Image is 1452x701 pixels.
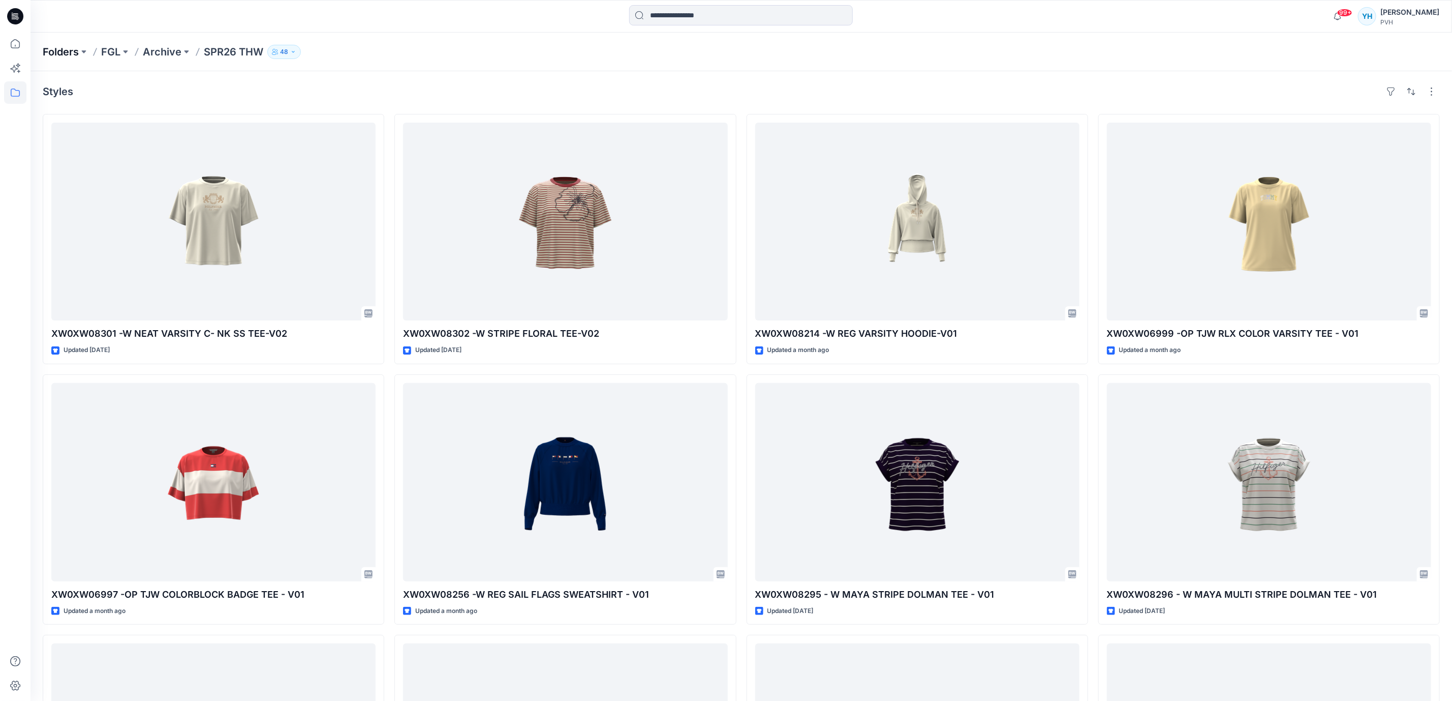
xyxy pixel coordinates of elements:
a: XW0XW08301 -W NEAT VARSITY C- NK SS TEE-V02 [51,123,376,320]
a: XW0XW08295 - W MAYA STRIPE DOLMAN TEE - V01 [755,383,1079,581]
a: Folders [43,45,79,59]
p: Updated [DATE] [767,606,814,617]
p: XW0XW08302 -W STRIPE FLORAL TEE-V02 [403,327,727,341]
p: Updated a month ago [64,606,126,617]
a: XW0XW08296 - W MAYA MULTI STRIPE DOLMAN TEE - V01 [1107,383,1431,581]
div: YH [1358,7,1376,25]
p: Updated [DATE] [64,345,110,356]
p: XW0XW08214 -W REG VARSITY HOODIE-V01 [755,327,1079,341]
p: 48 [280,46,288,57]
a: XW0XW08256 -W REG SAIL FLAGS SWEATSHIRT - V01 [403,383,727,581]
p: Updated [DATE] [415,345,461,356]
a: Archive [143,45,181,59]
a: XW0XW06999 -OP TJW RLX COLOR VARSITY TEE - V01 [1107,123,1431,320]
p: XW0XW08296 - W MAYA MULTI STRIPE DOLMAN TEE - V01 [1107,588,1431,602]
div: [PERSON_NAME] [1380,6,1439,18]
a: XW0XW06997 -OP TJW COLORBLOCK BADGE TEE - V01 [51,383,376,581]
p: Updated a month ago [415,606,477,617]
p: SPR26 THW [204,45,263,59]
a: XW0XW08302 -W STRIPE FLORAL TEE-V02 [403,123,727,320]
p: XW0XW06999 -OP TJW RLX COLOR VARSITY TEE - V01 [1107,327,1431,341]
p: XW0XW08256 -W REG SAIL FLAGS SWEATSHIRT - V01 [403,588,727,602]
h4: Styles [43,85,73,98]
p: Updated a month ago [1119,345,1181,356]
a: XW0XW08214 -W REG VARSITY HOODIE-V01 [755,123,1079,320]
div: PVH [1380,18,1439,26]
a: FGL [101,45,120,59]
p: XW0XW08301 -W NEAT VARSITY C- NK SS TEE-V02 [51,327,376,341]
p: XW0XW08295 - W MAYA STRIPE DOLMAN TEE - V01 [755,588,1079,602]
button: 48 [267,45,301,59]
p: Updated [DATE] [1119,606,1165,617]
span: 99+ [1337,9,1352,17]
p: Updated a month ago [767,345,829,356]
p: XW0XW06997 -OP TJW COLORBLOCK BADGE TEE - V01 [51,588,376,602]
